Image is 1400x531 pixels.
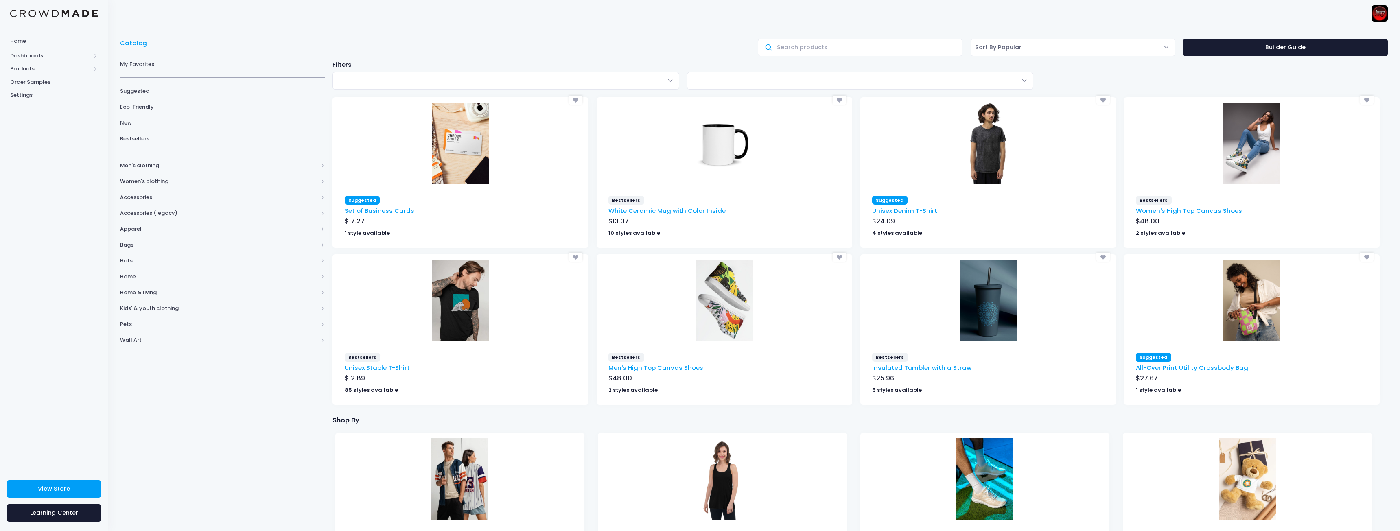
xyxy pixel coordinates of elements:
[120,257,318,265] span: Hats
[120,336,318,344] span: Wall Art
[833,253,846,262] div: Add to favorites
[612,216,629,226] span: 13.07
[345,363,410,372] a: Unisex Staple T-Shirt
[872,206,937,215] a: Unisex Denim T-Shirt
[120,39,151,48] a: Catalog
[872,386,922,394] strong: 5 styles available
[1136,196,1172,205] span: Bestsellers
[120,304,318,312] span: Kids' & youth clothing
[1136,363,1248,372] a: All-Over Print Utility Crossbody Bag
[345,374,577,385] div: $
[120,60,325,68] span: My Favorites
[1360,253,1374,262] div: Add to favorites
[120,103,325,111] span: Eco-Friendly
[608,353,644,362] span: Bestsellers
[10,37,98,45] span: Home
[120,273,318,281] span: Home
[10,78,98,86] span: Order Samples
[120,193,318,201] span: Accessories
[7,480,101,498] a: View Store
[1136,353,1171,362] span: Suggested
[1360,96,1374,105] div: Add to favorites
[608,196,644,205] span: Bestsellers
[1183,39,1388,56] a: Builder Guide
[120,320,318,328] span: Pets
[1096,96,1110,105] div: Add to favorites
[120,288,318,297] span: Home & living
[345,353,381,362] span: Bestsellers
[349,374,365,383] span: 12.89
[345,386,398,394] strong: 85 styles available
[876,374,894,383] span: 25.96
[608,206,726,215] a: White Ceramic Mug with Color Inside
[30,509,78,517] span: Learning Center
[120,99,325,115] a: Eco-Friendly
[872,196,908,205] span: Suggested
[345,196,380,205] span: Suggested
[332,411,1380,425] div: Shop By
[872,353,908,362] span: Bestsellers
[1136,216,1368,228] div: $
[608,216,840,228] div: $
[120,162,318,170] span: Men's clothing
[608,386,658,394] strong: 2 styles available
[833,96,846,105] div: Add to favorites
[120,209,318,217] span: Accessories (legacy)
[758,39,962,56] input: Search products
[120,56,325,72] a: My Favorites
[120,83,325,99] a: Suggested
[1136,229,1185,237] strong: 2 styles available
[1136,374,1368,385] div: $
[608,229,660,237] strong: 10 styles available
[569,96,582,105] div: Add to favorites
[1140,216,1159,226] span: 48.00
[120,241,318,249] span: Bags
[10,52,91,60] span: Dashboards
[120,115,325,131] a: New
[10,91,98,99] span: Settings
[10,10,98,17] img: Logo
[38,485,70,493] span: View Store
[7,504,101,522] a: Learning Center
[1136,206,1242,215] a: Women's High Top Canvas Shoes
[1136,386,1181,394] strong: 1 style available
[329,60,1392,69] div: Filters
[120,87,325,95] span: Suggested
[872,374,1104,385] div: $
[608,374,840,385] div: $
[872,363,971,372] a: Insulated Tumbler with a Straw
[608,363,703,372] a: Men's High Top Canvas Shoes
[345,216,577,228] div: $
[1140,374,1158,383] span: 27.67
[1096,253,1110,262] div: Add to favorites
[612,374,632,383] span: 48.00
[569,253,582,262] div: Add to favorites
[120,131,325,146] a: Bestsellers
[345,206,414,215] a: Set of Business Cards
[345,229,390,237] strong: 1 style available
[872,216,1104,228] div: $
[120,135,325,143] span: Bestsellers
[872,229,922,237] strong: 4 styles available
[120,119,325,127] span: New
[120,177,318,186] span: Women's clothing
[120,225,318,233] span: Apparel
[1372,5,1388,22] img: User
[349,216,365,226] span: 17.27
[876,216,895,226] span: 24.09
[10,65,91,73] span: Products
